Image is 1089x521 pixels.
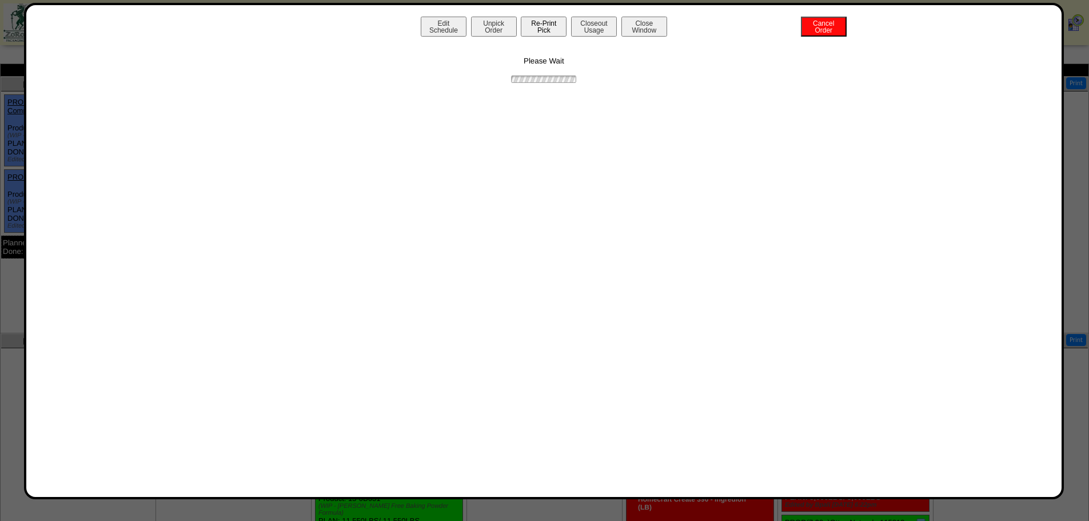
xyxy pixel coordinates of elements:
[509,74,578,85] img: ajax-loader.gif
[421,17,466,37] button: EditSchedule
[621,17,667,37] button: CloseWindow
[471,17,517,37] button: UnpickOrder
[571,17,617,37] button: CloseoutUsage
[801,17,847,37] button: CancelOrder
[38,39,1051,85] div: Please Wait
[620,26,668,34] a: CloseWindow
[521,17,567,37] button: Re-PrintPick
